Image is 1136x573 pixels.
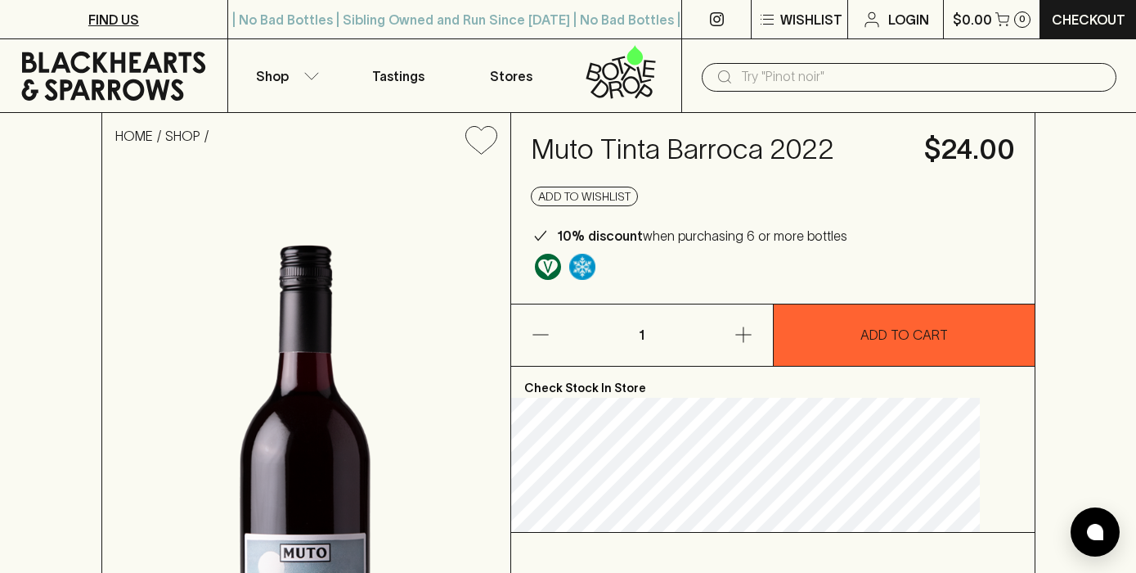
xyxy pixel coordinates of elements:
[622,305,662,366] p: 1
[1087,524,1103,540] img: bubble-icon
[774,305,1035,366] button: ADD TO CART
[455,39,568,112] a: Stores
[490,66,532,86] p: Stores
[459,120,504,161] button: Add to wishlist
[569,254,595,280] img: Chilled Red
[1052,10,1125,29] p: Checkout
[256,66,289,86] p: Shop
[860,325,948,345] p: ADD TO CART
[535,254,561,280] img: Vegan
[341,39,455,112] a: Tastings
[115,129,153,143] a: HOME
[557,226,847,246] p: when purchasing 6 or more bottles
[741,64,1103,90] input: Try "Pinot noir"
[565,250,599,284] a: Wonderful as is, but a slight chill will enhance the aromatics and give it a beautiful crunch.
[888,10,929,29] p: Login
[372,66,424,86] p: Tastings
[1019,15,1026,24] p: 0
[88,10,139,29] p: FIND US
[924,133,1015,167] h4: $24.00
[780,10,842,29] p: Wishlist
[165,129,200,143] a: SHOP
[531,250,565,284] a: Made without the use of any animal products.
[531,187,638,206] button: Add to wishlist
[531,133,905,167] h4: Muto Tinta Barroca 2022
[557,228,643,243] b: 10% discount
[511,367,1035,398] p: Check Stock In Store
[953,10,992,29] p: $0.00
[228,39,342,112] button: Shop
